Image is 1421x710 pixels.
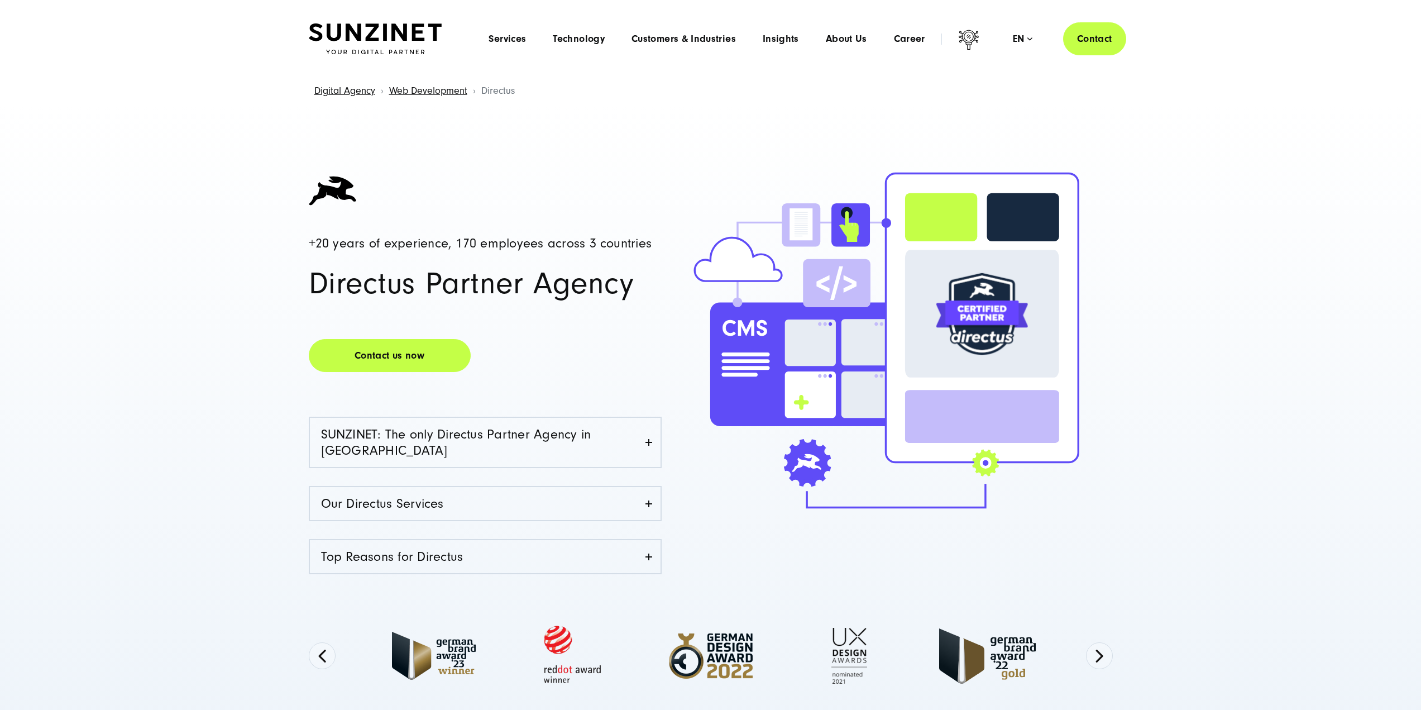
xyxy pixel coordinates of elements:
img: Digitalagentur SUNZINET - German Design Award 2022 Special - flat [656,626,766,686]
img: Red Dot Award winner [517,622,628,690]
a: About Us [826,34,867,45]
a: Career [894,34,925,45]
a: Our Directus Services [310,487,661,520]
img: Full Service Digitalagentur - German Design Award Winner 2020 [794,622,905,690]
a: Digital Agency [314,85,375,97]
a: Top Reasons for Directus [310,540,661,573]
a: Services [489,34,526,45]
img: german-brand-award-gold-badge [932,625,1043,688]
span: Directus [481,85,515,97]
h1: Directus Partner Agency [309,268,662,299]
a: Contact us now [309,339,471,372]
img: SUNZINET Full Service Digital Agentur [309,23,442,55]
a: Insights [763,34,799,45]
a: Customers & Industries [631,34,736,45]
a: SUNZINET: The only Directus Partner Agency in [GEOGRAPHIC_DATA] [310,418,661,467]
h4: +20 years of experience, 170 employees across 3 countries [309,237,662,251]
button: Previous [309,642,336,669]
img: German Brand Award 2023 Winner - fullservice digital agentur SUNZINET [379,625,489,688]
a: Web Development [389,85,467,97]
img: Illustration Directus [674,154,1100,527]
img: Directus icon - Directus CMS Partner agentur - Headless cms agentur SUNZINET [309,167,356,215]
button: Next [1086,642,1113,669]
div: en [1013,34,1032,45]
a: Technology [553,34,605,45]
a: Contact [1063,22,1126,55]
